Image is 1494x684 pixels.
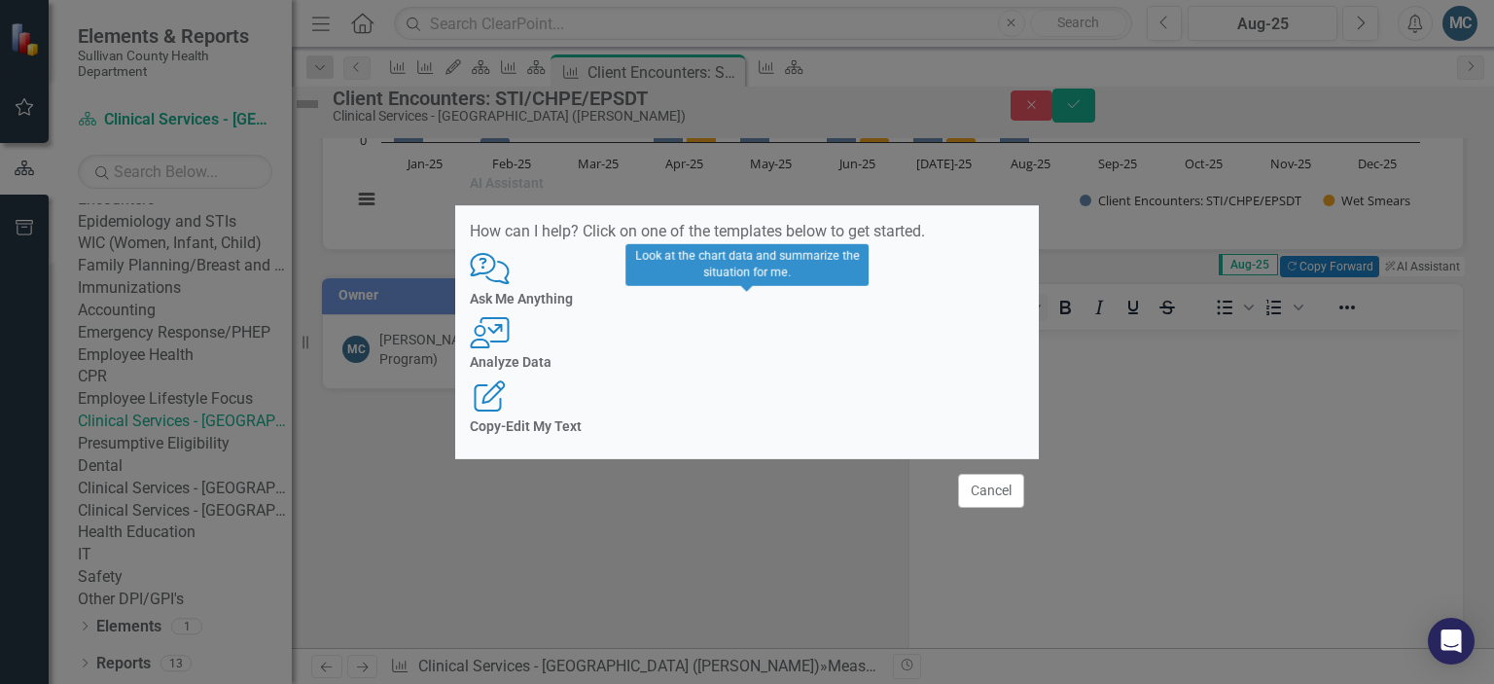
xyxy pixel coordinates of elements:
button: Cancel [958,474,1024,508]
h4: Copy-Edit My Text [470,419,1024,434]
div: Open Intercom Messenger [1428,618,1475,665]
div: AI Assistant [470,176,544,191]
p: How can I help? Click on one of the templates below to get started. [470,221,1024,243]
h4: Analyze Data [470,355,1024,370]
h4: Ask Me Anything [470,292,1024,306]
div: Look at the chart data and summarize the situation for me. [625,243,869,285]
